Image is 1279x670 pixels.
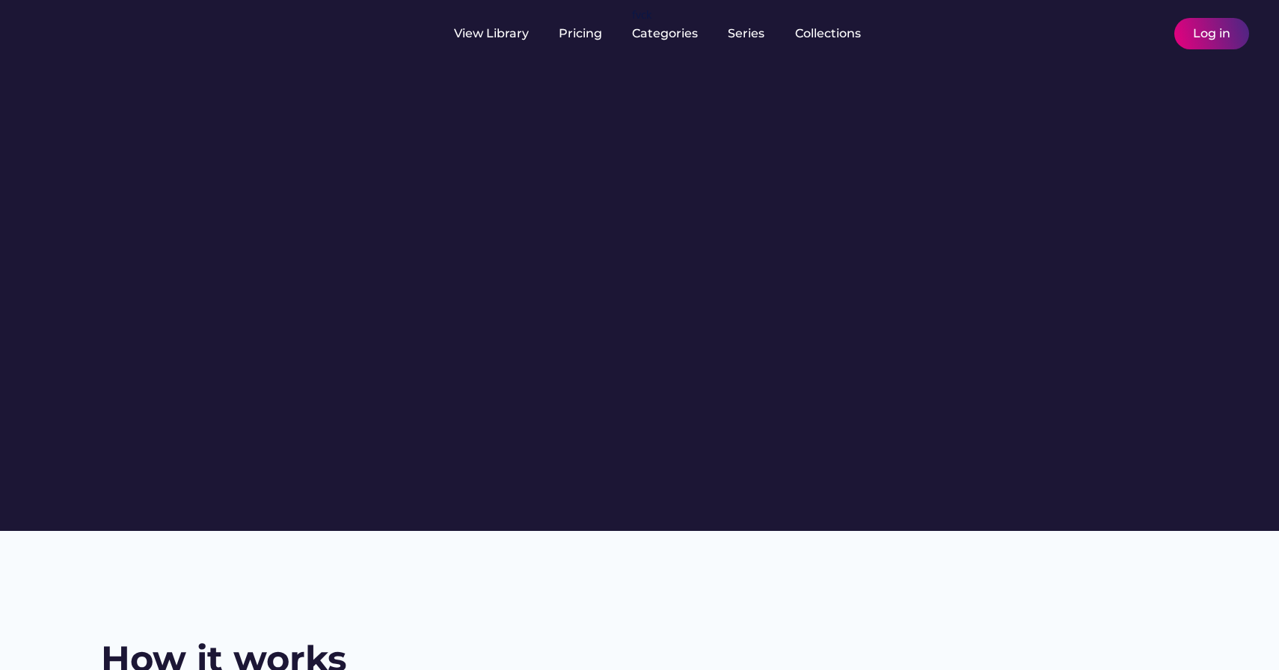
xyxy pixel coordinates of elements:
img: yH5BAEAAAAALAAAAAABAAEAAAIBRAA7 [172,25,190,43]
div: Series [728,25,765,42]
img: yH5BAEAAAAALAAAAAABAAEAAAIBRAA7 [30,16,148,47]
div: Categories [632,25,698,42]
div: Pricing [559,25,602,42]
img: yH5BAEAAAAALAAAAAABAAEAAAIBRAA7 [1141,25,1159,43]
img: yH5BAEAAAAALAAAAAABAAEAAAIBRAA7 [1116,25,1134,43]
div: View Library [454,25,529,42]
div: Collections [795,25,861,42]
div: fvck [632,7,651,22]
div: Log in [1193,25,1230,42]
